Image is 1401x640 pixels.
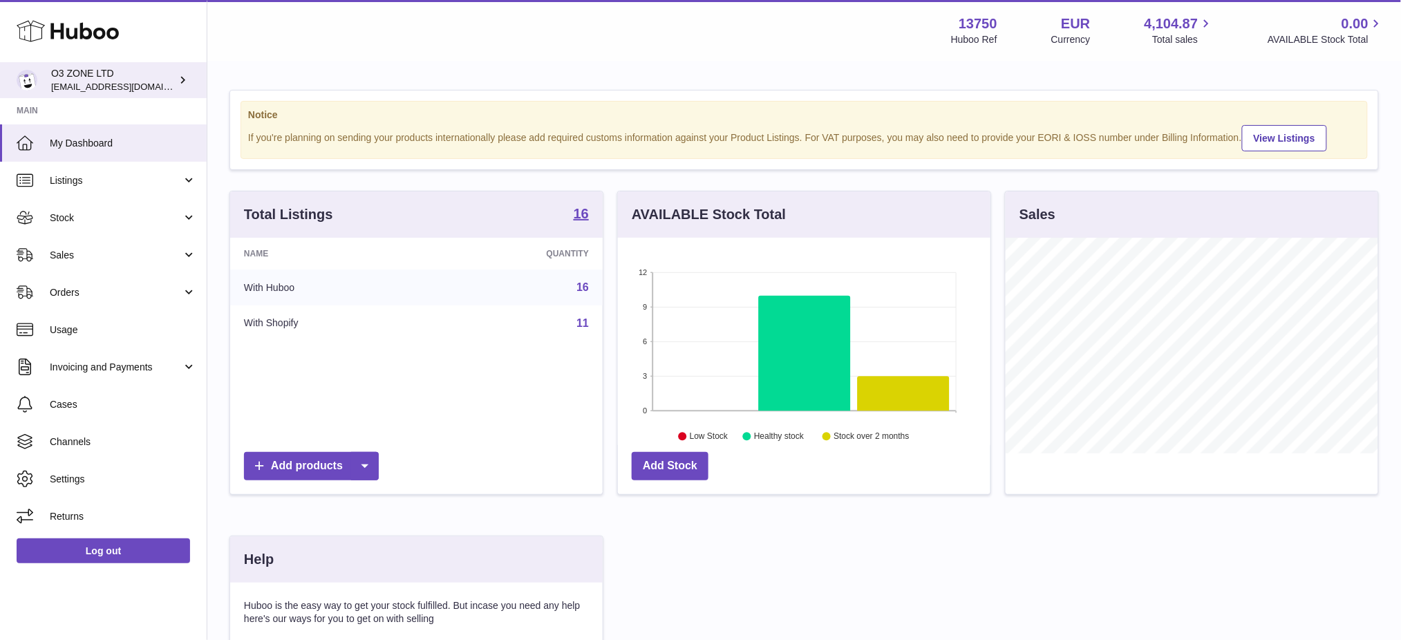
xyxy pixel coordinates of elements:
[50,361,182,374] span: Invoicing and Payments
[1268,33,1384,46] span: AVAILABLE Stock Total
[50,137,196,150] span: My Dashboard
[50,211,182,225] span: Stock
[50,249,182,262] span: Sales
[959,15,997,33] strong: 13750
[50,398,196,411] span: Cases
[17,70,37,91] img: internalAdmin-13750@internal.huboo.com
[1152,33,1214,46] span: Total sales
[51,67,176,93] div: O3 ZONE LTD
[1268,15,1384,46] a: 0.00 AVAILABLE Stock Total
[1145,15,1198,33] span: 4,104.87
[50,510,196,523] span: Returns
[17,538,190,563] a: Log out
[50,473,196,486] span: Settings
[50,435,196,449] span: Channels
[951,33,997,46] div: Huboo Ref
[50,323,196,337] span: Usage
[1342,15,1369,33] span: 0.00
[50,174,182,187] span: Listings
[1061,15,1090,33] strong: EUR
[1145,15,1214,46] a: 4,104.87 Total sales
[51,81,203,92] span: [EMAIL_ADDRESS][DOMAIN_NAME]
[50,286,182,299] span: Orders
[1051,33,1091,46] div: Currency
